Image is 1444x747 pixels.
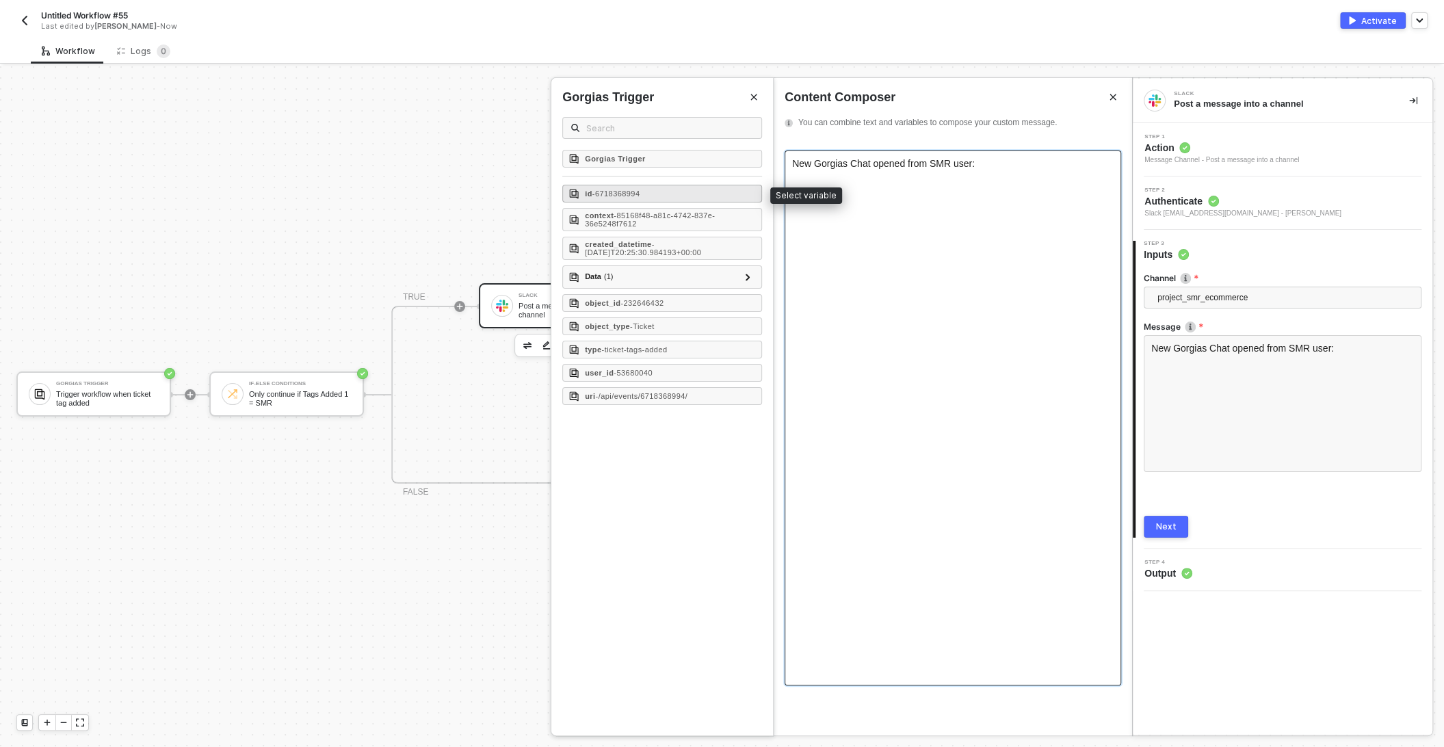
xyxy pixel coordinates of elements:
[1144,194,1341,208] span: Authenticate
[592,189,640,198] span: - 6718368994
[1133,241,1432,538] div: Step 3Inputs Channelicon-infoproject_smr_ecommerceMessageicon-infoNew Gorgias Chat opened from SM...
[585,211,614,220] strong: context
[568,153,579,164] img: Gorgias Trigger
[585,271,613,283] div: Data
[585,369,614,377] strong: user_id
[568,298,579,309] img: object_id
[1144,248,1189,261] span: Inputs
[585,345,601,354] strong: type
[1409,96,1417,105] span: icon-collapse-right
[1157,287,1413,308] span: project_smr_ecommerce
[16,12,33,29] button: back
[585,322,630,330] strong: object_type
[585,392,595,400] strong: uri
[585,155,646,163] strong: Gorgias Trigger
[770,187,842,204] div: Select variable
[43,718,51,726] span: icon-play
[1185,322,1196,332] img: icon-info
[1144,321,1421,332] label: Message
[1144,272,1421,284] label: Channel
[604,271,613,283] span: ( 1 )
[1180,273,1191,284] img: icon-info
[41,10,128,21] span: Untitled Workflow #55
[585,189,592,198] strong: id
[585,240,701,257] span: - [DATE]T20:25:30.984193+00:00
[19,15,30,26] img: back
[94,21,157,31] span: [PERSON_NAME]
[798,117,1116,129] span: You can combine text and variables to compose your custom message.
[601,345,667,354] span: - ticket-tags-added
[1340,12,1406,29] button: activateActivate
[571,124,579,132] img: search
[568,344,579,355] img: type
[585,299,620,307] strong: object_id
[1105,89,1121,105] button: Close
[1144,566,1192,580] span: Output
[1133,187,1432,219] div: Step 2Authenticate Slack [EMAIL_ADDRESS][DOMAIN_NAME] - [PERSON_NAME]
[76,718,84,726] span: icon-expand
[1144,241,1189,246] span: Step 3
[792,158,975,169] span: New Gorgias Chat opened from SMR user:
[1144,134,1299,140] span: Step 1
[568,367,579,378] img: user_id
[1151,343,1334,354] span: New Gorgias Chat opened from SMR user:
[568,243,579,254] img: created_datetime
[1361,15,1397,27] div: Activate
[785,89,895,106] span: Content Composer
[60,718,68,726] span: icon-minus
[1144,187,1341,193] span: Step 2
[1148,94,1161,107] img: integration-icon
[41,21,691,31] div: Last edited by - Now
[1144,208,1341,219] span: Slack [EMAIL_ADDRESS][DOMAIN_NAME] - [PERSON_NAME]
[1144,141,1299,155] span: Action
[1144,560,1192,565] span: Step 4
[1156,521,1177,532] div: Next
[568,188,579,199] img: id
[595,392,687,400] span: - /api/events/6718368994/
[620,299,664,307] span: - 232646432
[1349,16,1356,25] img: activate
[117,44,170,58] div: Logs
[586,120,753,135] input: Search
[1174,91,1379,96] div: Slack
[568,391,579,402] img: uri
[42,46,95,57] div: Workflow
[568,321,579,332] img: object_type
[568,272,579,283] img: data
[1174,98,1387,110] div: Post a message into a channel
[157,44,170,58] sup: 0
[630,322,655,330] span: - Ticket
[568,214,579,225] img: context
[614,369,653,377] span: - 53680040
[585,211,715,228] span: - 85168f48-a81c-4742-837e-36e5248f7612
[1133,560,1432,580] div: Step 4Output
[1144,155,1299,166] div: Message Channel - Post a message into a channel
[1144,516,1188,538] button: Next
[562,89,654,106] div: Gorgias Trigger
[746,89,762,105] button: Close
[1133,134,1432,166] div: Step 1Action Message Channel - Post a message into a channel
[585,240,652,248] strong: created_datetime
